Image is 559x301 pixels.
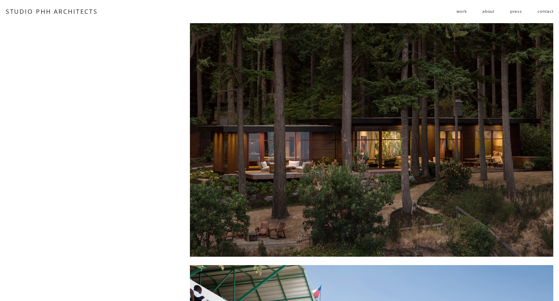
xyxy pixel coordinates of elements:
a: press [510,6,522,17]
a: STUDIO PHH ARCHITECTS [6,7,98,15]
a: folder dropdown [456,6,467,17]
a: about [482,6,494,17]
span: work [456,6,467,16]
a: contact [537,6,553,17]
